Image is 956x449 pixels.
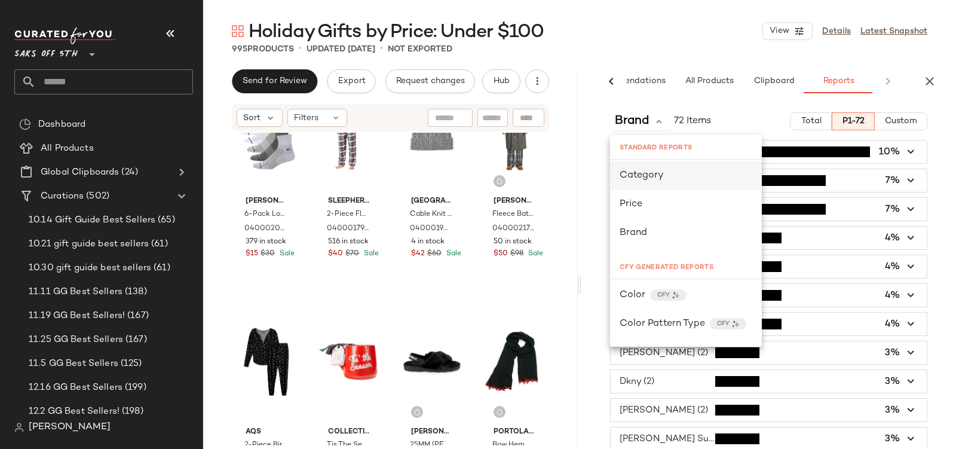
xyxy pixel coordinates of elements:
span: 0400021751153 [492,224,534,234]
span: $70 [345,249,359,259]
img: ai.DGldD1NL.svg [732,320,739,328]
span: 11.5 GG Best Sellers [29,357,118,371]
img: ai.DGldD1NL.svg [672,292,679,299]
span: (199) [122,381,146,395]
span: 50 in stock [494,237,532,248]
span: Export [337,77,365,86]
span: CFY [657,291,670,300]
button: Aqs (3)4% [611,227,927,249]
img: svg%3e [496,408,503,416]
span: 4 in stock [411,237,445,248]
img: svg%3e [14,423,24,432]
span: Aqs [246,427,287,438]
span: CFY [717,319,730,328]
span: Send for Review [242,77,307,86]
span: (61) [149,237,168,251]
span: 12.16 GG Best Sellers [29,381,122,395]
span: 6-Pack Logo Socks [244,209,286,220]
button: Stellae Dux (5)7% [611,198,927,221]
span: (61) [151,261,170,275]
button: Export [327,69,375,93]
button: Ugg (3)4% [611,255,927,278]
span: Hub [493,77,510,86]
span: Category [620,170,664,181]
span: (24) [119,166,138,179]
span: Fit [620,346,632,360]
span: [PERSON_NAME] [29,420,111,435]
img: cfy_white_logo.C9jOOHJF.svg [14,28,116,44]
span: 379 in stock [246,237,286,248]
span: $60 [427,249,442,259]
span: (167) [123,333,147,347]
span: (138) [122,285,147,299]
span: Curations [41,190,84,203]
span: Global Clipboards [41,166,119,179]
span: $98 [510,249,523,259]
button: [GEOGRAPHIC_DATA] (7)10% [611,140,927,163]
img: 0400021535363_BLACK [402,301,462,422]
button: Dkny (2)3% [611,370,927,393]
span: Total [800,117,821,126]
button: Hub [482,69,520,93]
img: 0400020392529_BLACKBLOODSTONE [484,301,545,422]
span: [PERSON_NAME] [GEOGRAPHIC_DATA] [411,427,453,438]
span: Dashboard [38,118,85,132]
img: 0400017765357_REDMULTI [318,301,379,422]
span: 0400020562947 [244,224,286,234]
img: svg%3e [19,118,31,130]
span: Color Pattern Type [620,317,705,331]
span: 0400017903790 [327,224,369,234]
span: 995 [232,45,247,54]
img: svg%3e [413,408,421,416]
button: JanKuo (3)4% [611,284,927,307]
span: 10.30 gift guide best sellers [29,261,151,275]
span: 11.19 GG Best Sellers! [29,309,125,323]
button: Eye Candy LA (5)7% [611,169,927,192]
span: 72 Items [674,114,711,129]
span: $40 [328,249,343,259]
span: All Products [685,77,734,86]
span: $15 [246,249,258,259]
span: Filters [294,112,318,124]
span: 2-Piece Flannel Pajama Set [327,209,369,220]
span: Clipboard [753,77,794,86]
button: Send for Review [232,69,317,93]
button: [PERSON_NAME] Paris (3)4% [611,313,927,335]
span: Sale [444,250,461,258]
span: $42 [411,249,425,259]
span: (125) [118,357,142,371]
img: 0400022139516_BLACK [236,301,297,422]
img: svg%3e [232,25,244,37]
span: Request changes [396,77,465,86]
span: (167) [125,309,149,323]
div: Products [232,43,294,56]
button: [PERSON_NAME] (2)3% [611,341,927,364]
span: 12.2 GG Best Sellers! [29,405,119,419]
span: Collection XIIX [328,427,370,438]
span: Sleephero [328,196,370,207]
span: Sort [243,112,261,124]
div: CFY GENERATED REPORTS [610,257,762,279]
span: $50 [494,249,508,259]
span: [GEOGRAPHIC_DATA] [411,196,453,207]
span: Price [620,199,642,209]
span: $30 [261,249,275,259]
span: Sale [526,250,543,258]
span: Custom [884,117,917,126]
span: (65) [155,213,175,227]
span: • [299,42,302,56]
img: svg%3e [496,178,503,185]
span: Saks OFF 5TH [14,41,78,62]
span: Cable Knit Wool & Cashmere Beanie [410,209,452,220]
span: 10.21 gift guide best sellers [29,237,149,251]
span: 11.25 GG Best Sellers [29,333,123,347]
span: P1-72 [842,117,865,126]
span: Portolano [494,427,535,438]
button: [PERSON_NAME] (2)3% [611,399,927,421]
span: Reports [822,77,854,86]
span: (198) [119,405,143,419]
p: Not Exported [388,43,452,56]
button: Custom [875,112,927,130]
span: Brand [620,228,647,238]
span: [PERSON_NAME] [494,196,535,207]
